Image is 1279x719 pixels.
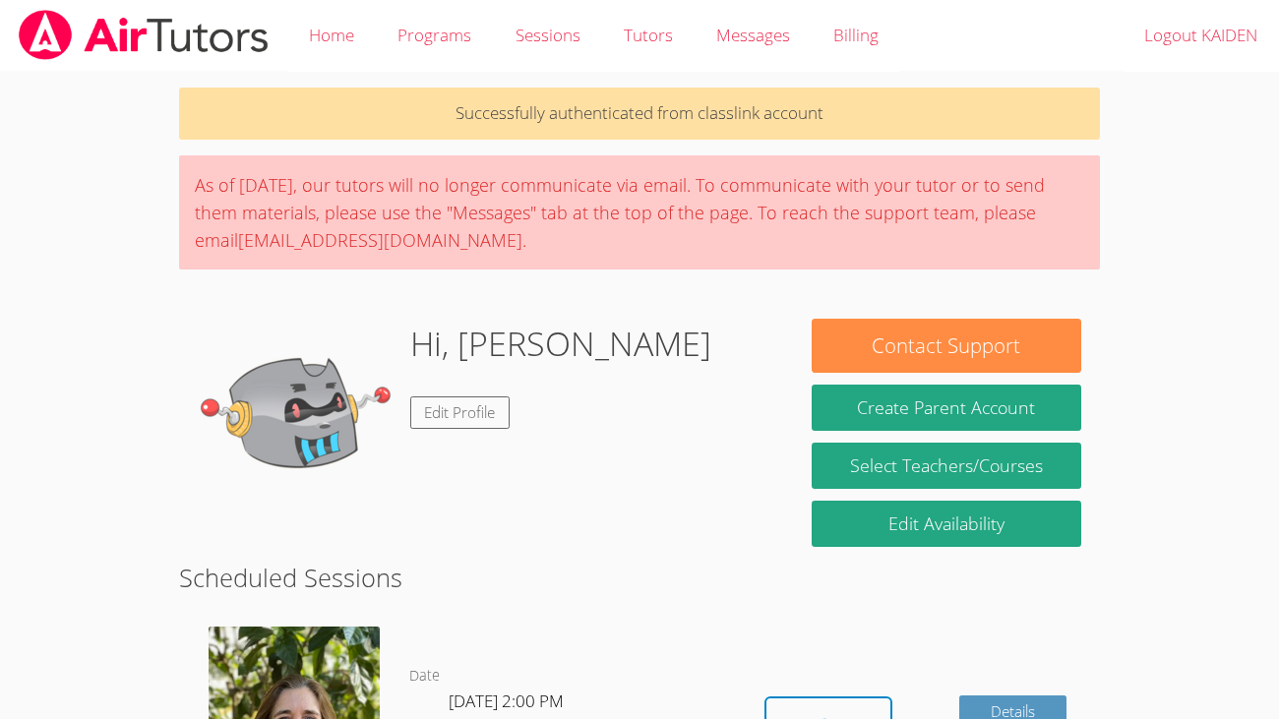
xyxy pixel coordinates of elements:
[716,24,790,46] span: Messages
[179,559,1100,596] h2: Scheduled Sessions
[812,385,1082,431] button: Create Parent Account
[812,319,1082,373] button: Contact Support
[179,88,1100,140] p: Successfully authenticated from classlink account
[410,319,711,369] h1: Hi, [PERSON_NAME]
[179,155,1100,270] div: As of [DATE], our tutors will no longer communicate via email. To communicate with your tutor or ...
[812,501,1082,547] a: Edit Availability
[17,10,271,60] img: airtutors_banner-c4298cdbf04f3fff15de1276eac7730deb9818008684d7c2e4769d2f7ddbe033.png
[198,319,395,515] img: default.png
[410,396,511,429] a: Edit Profile
[449,689,564,712] span: [DATE] 2:00 PM
[812,443,1082,489] a: Select Teachers/Courses
[409,664,440,689] dt: Date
